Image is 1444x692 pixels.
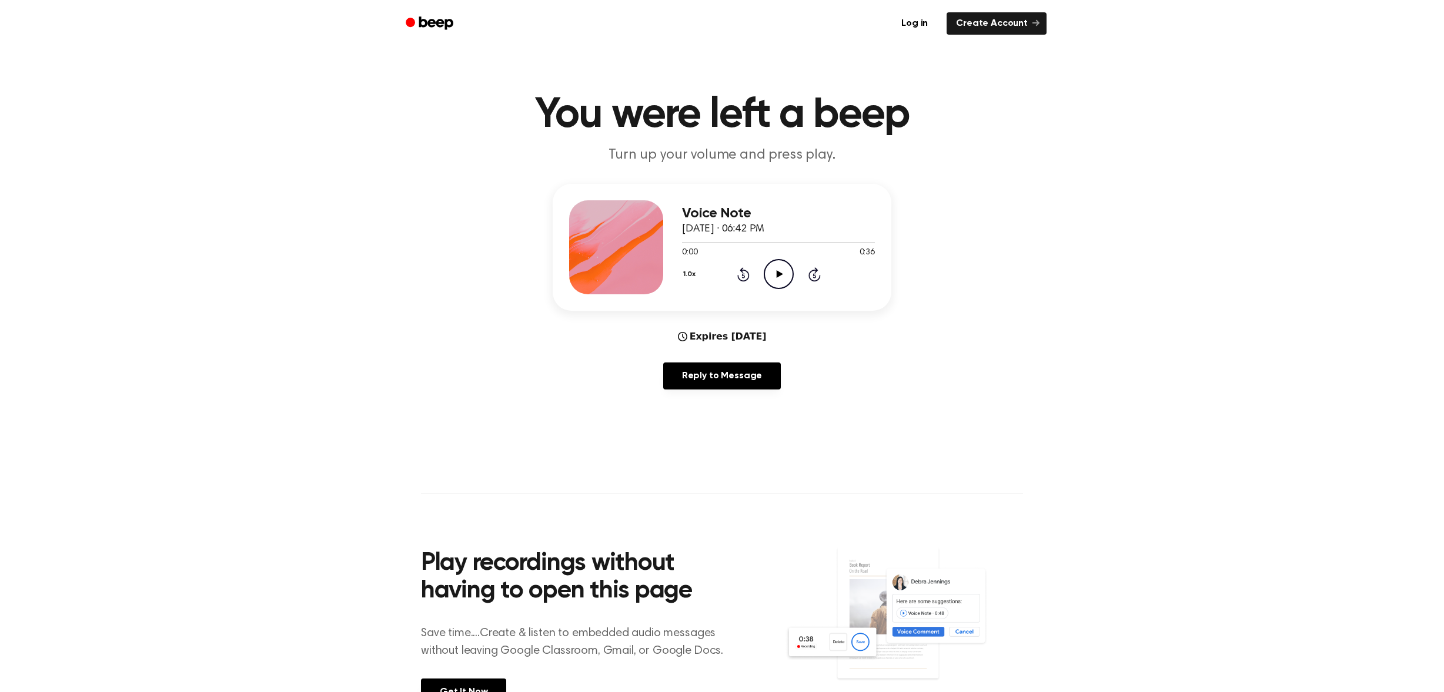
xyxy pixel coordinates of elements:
[890,10,940,37] a: Log in
[397,12,464,35] a: Beep
[682,206,875,221] h3: Voice Note
[682,264,700,284] button: 1.0x
[421,550,738,606] h2: Play recordings without having to open this page
[678,330,767,344] div: Expires [DATE]
[860,247,875,259] span: 0:36
[421,624,738,660] p: Save time....Create & listen to embedded audio messages without leaving Google Classroom, Gmail, ...
[421,94,1023,136] h1: You were left a beep
[682,224,764,234] span: [DATE] · 06:42 PM
[947,12,1047,35] a: Create Account
[496,146,948,165] p: Turn up your volume and press play.
[682,247,697,259] span: 0:00
[663,362,781,389] a: Reply to Message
